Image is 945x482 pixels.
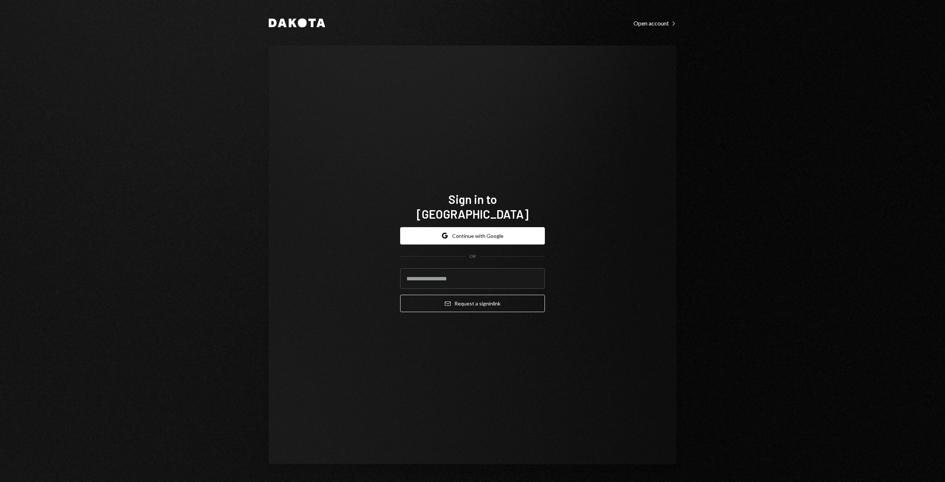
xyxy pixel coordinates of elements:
[400,295,545,312] button: Request a signinlink
[530,274,539,283] keeper-lock: Open Keeper Popup
[470,253,476,260] div: OR
[400,192,545,221] h1: Sign in to [GEOGRAPHIC_DATA]
[633,20,676,27] div: Open account
[400,227,545,245] button: Continue with Google
[633,19,676,27] a: Open account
